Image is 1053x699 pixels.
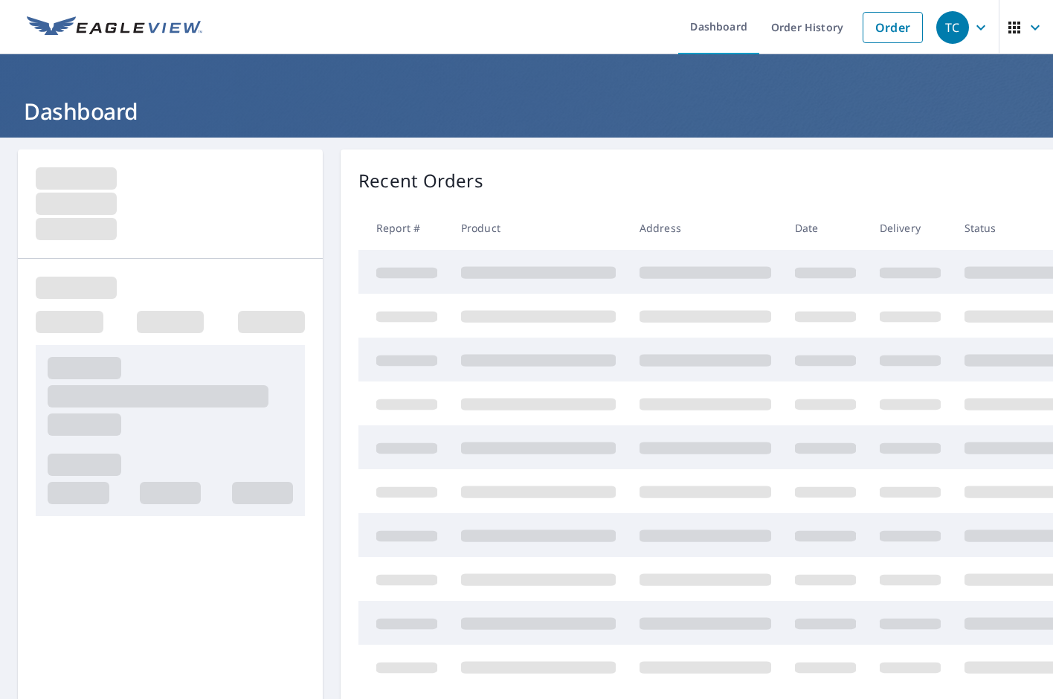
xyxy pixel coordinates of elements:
th: Address [628,206,783,250]
th: Delivery [868,206,953,250]
th: Product [449,206,628,250]
p: Recent Orders [358,167,483,194]
img: EV Logo [27,16,202,39]
th: Report # [358,206,449,250]
div: TC [936,11,969,44]
h1: Dashboard [18,96,1035,126]
a: Order [863,12,923,43]
th: Date [783,206,868,250]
